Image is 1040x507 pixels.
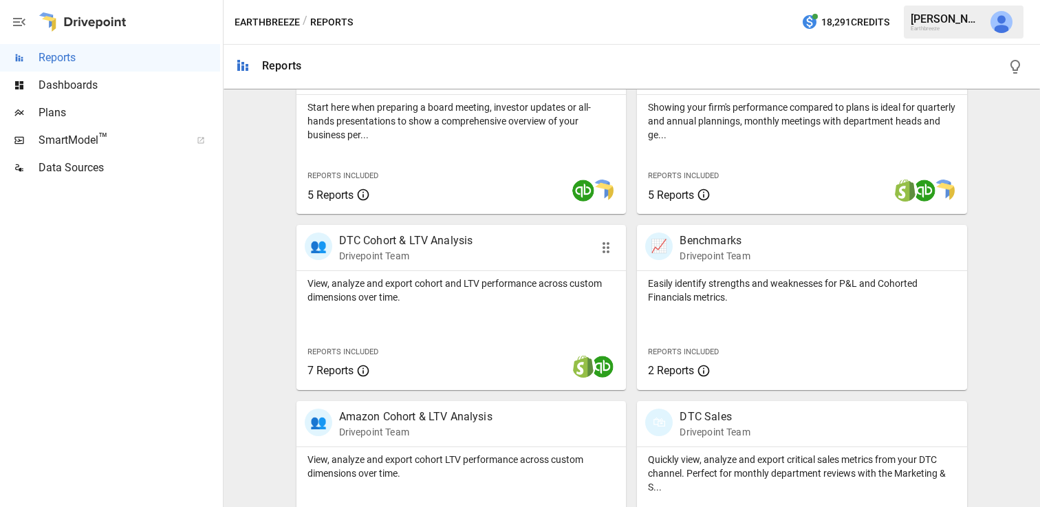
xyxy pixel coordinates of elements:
[307,100,616,142] p: Start here when preparing a board meeting, investor updates or all-hands presentations to show a ...
[645,233,673,260] div: 📈
[648,100,956,142] p: Showing your firm's performance compared to plans is ideal for quarterly and annual plannings, mo...
[305,233,332,260] div: 👥
[572,180,594,202] img: quickbooks
[39,132,182,149] span: SmartModel
[680,233,750,249] p: Benchmarks
[307,453,616,480] p: View, analyze and export cohort LTV performance across custom dimensions over time.
[680,425,750,439] p: Drivepoint Team
[990,11,1012,33] img: Ginger Lamb
[982,3,1021,41] button: Ginger Lamb
[592,180,614,202] img: smart model
[648,347,719,356] span: Reports Included
[645,409,673,436] div: 🛍
[911,12,982,25] div: [PERSON_NAME]
[39,50,220,66] span: Reports
[39,160,220,176] span: Data Sources
[680,409,750,425] p: DTC Sales
[648,171,719,180] span: Reports Included
[307,277,616,304] p: View, analyze and export cohort and LTV performance across custom dimensions over time.
[307,364,354,377] span: 7 Reports
[648,188,694,202] span: 5 Reports
[307,347,378,356] span: Reports Included
[303,14,307,31] div: /
[339,249,473,263] p: Drivepoint Team
[680,249,750,263] p: Drivepoint Team
[648,453,956,494] p: Quickly view, analyze and export critical sales metrics from your DTC channel. Perfect for monthl...
[39,77,220,94] span: Dashboards
[933,180,955,202] img: smart model
[648,364,694,377] span: 2 Reports
[307,188,354,202] span: 5 Reports
[821,14,889,31] span: 18,291 Credits
[913,180,935,202] img: quickbooks
[339,409,492,425] p: Amazon Cohort & LTV Analysis
[339,425,492,439] p: Drivepoint Team
[98,130,108,147] span: ™
[592,356,614,378] img: quickbooks
[235,14,300,31] button: Earthbreeze
[339,233,473,249] p: DTC Cohort & LTV Analysis
[648,277,956,304] p: Easily identify strengths and weaknesses for P&L and Cohorted Financials metrics.
[894,180,916,202] img: shopify
[262,59,301,72] div: Reports
[39,105,220,121] span: Plans
[911,25,982,32] div: Earthbreeze
[307,171,378,180] span: Reports Included
[572,356,594,378] img: shopify
[305,409,332,436] div: 👥
[796,10,895,35] button: 18,291Credits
